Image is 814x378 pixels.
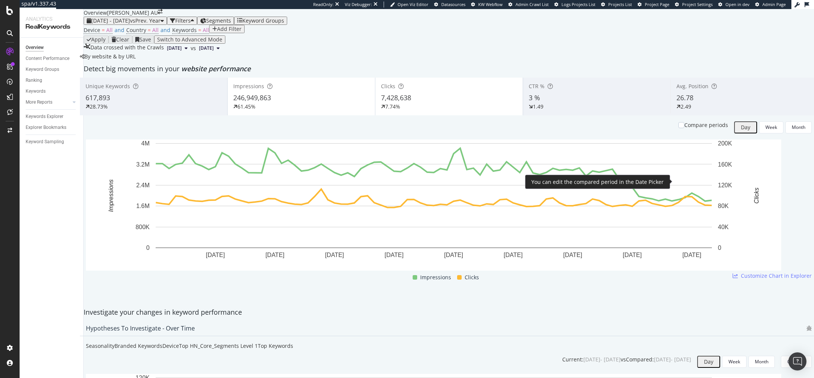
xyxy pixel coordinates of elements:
[109,35,132,44] button: Clear
[84,64,814,74] div: Detect big movements in your
[86,83,130,90] span: Unique Keywords
[533,103,543,110] div: 1.49
[26,55,78,63] a: Content Performance
[26,66,78,73] a: Keyword Groups
[116,37,129,43] div: Clear
[785,121,812,133] button: Month
[148,26,151,34] span: =
[152,26,159,34] span: All
[471,2,503,8] a: KW Webflow
[601,2,632,8] a: Projects List
[398,2,428,7] span: Open Viz Editor
[676,93,693,102] span: 26.78
[385,103,400,110] div: 7.74%
[444,251,463,258] text: [DATE]
[733,272,812,280] a: Customize Chart in Explorer
[762,2,786,7] span: Admin Page
[26,66,59,73] div: Keyword Groups
[563,251,582,258] text: [DATE]
[206,17,231,24] span: Segments
[755,358,768,365] div: Month
[734,121,757,133] button: Day
[191,44,196,52] span: vs
[420,273,451,282] span: Impressions
[91,37,106,43] div: Apply
[26,77,42,84] div: Ranking
[529,83,545,90] span: CTR %
[675,2,713,8] a: Project Settings
[90,103,108,110] div: 28.73%
[718,245,721,251] text: 0
[206,251,225,258] text: [DATE]
[682,2,713,7] span: Project Settings
[381,93,411,102] span: 7,428,638
[26,113,78,121] a: Keywords Explorer
[554,2,595,8] a: Logs Projects List
[172,26,197,34] span: Keywords
[115,26,124,34] span: and
[233,93,271,102] span: 246,949,863
[704,359,713,365] div: Day
[90,44,164,53] div: Data crossed with the Crawls
[26,98,70,106] a: More Reports
[86,324,195,332] div: Hypotheses to Investigate - Over Time
[26,87,46,95] div: Keywords
[242,18,284,24] div: Keyword Groups
[161,26,170,34] span: and
[26,98,52,106] div: More Reports
[106,26,113,34] span: All
[265,251,284,258] text: [DATE]
[115,342,162,350] div: Branded Keywords
[718,203,729,209] text: 80K
[136,182,150,188] text: 2.4M
[162,342,179,350] div: Device
[697,356,720,368] button: Day
[621,356,654,363] div: vs Compared :
[167,45,182,52] span: 2025 Sep. 21st
[434,2,465,8] a: Datasources
[562,356,583,363] div: Current:
[441,2,465,7] span: Datasources
[26,87,78,95] a: Keywords
[608,2,632,7] span: Projects List
[84,53,136,60] span: By website & by URL
[136,161,150,167] text: 3.2M
[718,140,732,147] text: 200K
[146,245,150,251] text: 0
[181,64,251,73] span: website performance
[136,203,150,209] text: 1.6M
[26,124,66,132] div: Explorer Bookmarks
[108,179,114,212] text: Impressions
[381,83,395,90] span: Clicks
[26,138,64,146] div: Keyword Sampling
[741,124,750,130] div: Day
[26,124,78,132] a: Explorer Bookmarks
[234,17,287,25] button: Keyword Groups
[562,2,595,7] span: Logs Projects List
[788,352,806,370] div: Open Intercom Messenger
[465,273,479,282] span: Clicks
[529,93,540,102] span: 3 %
[86,139,781,271] svg: A chart.
[126,26,146,34] span: Country
[638,2,669,8] a: Project Page
[196,44,223,53] button: [DATE]
[504,251,523,258] text: [DATE]
[158,9,162,14] div: arrow-right-arrow-left
[676,83,708,90] span: Avg. Position
[313,2,334,8] div: ReadOnly:
[26,55,69,63] div: Content Performance
[80,53,136,60] div: legacy label
[84,9,107,17] div: Overview
[718,182,732,188] text: 120K
[86,342,115,350] div: Seasonality
[684,121,728,129] div: Compare periods
[217,26,242,32] div: Add Filter
[84,26,100,34] span: Device
[164,44,191,53] button: [DATE]
[728,358,740,365] div: Week
[84,17,167,25] button: [DATE] - [DATE]vsPrev. Year
[390,2,428,8] a: Open Viz Editor
[198,26,201,34] span: =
